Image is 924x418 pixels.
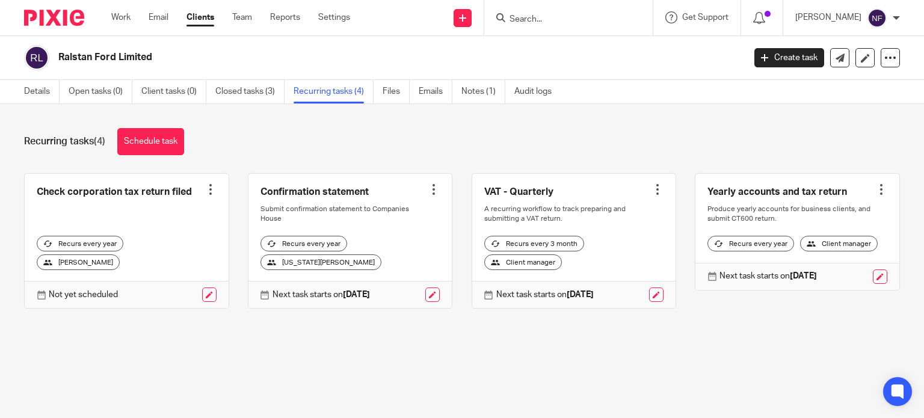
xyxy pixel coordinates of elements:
[795,11,861,23] p: [PERSON_NAME]
[141,80,206,103] a: Client tasks (0)
[514,80,561,103] a: Audit logs
[294,80,374,103] a: Recurring tasks (4)
[49,289,118,301] p: Not yet scheduled
[260,254,381,270] div: [US_STATE][PERSON_NAME]
[232,11,252,23] a: Team
[270,11,300,23] a: Reports
[461,80,505,103] a: Notes (1)
[754,48,824,67] a: Create task
[37,236,123,251] div: Recurs every year
[149,11,168,23] a: Email
[484,254,562,270] div: Client manager
[186,11,214,23] a: Clients
[24,135,105,148] h1: Recurring tasks
[69,80,132,103] a: Open tasks (0)
[508,14,617,25] input: Search
[867,8,887,28] img: svg%3E
[37,254,120,270] div: [PERSON_NAME]
[111,11,131,23] a: Work
[215,80,285,103] a: Closed tasks (3)
[719,270,817,282] p: Next task starts on
[484,236,584,251] div: Recurs every 3 month
[273,289,370,301] p: Next task starts on
[117,128,184,155] a: Schedule task
[318,11,350,23] a: Settings
[24,80,60,103] a: Details
[343,290,370,299] strong: [DATE]
[790,272,817,280] strong: [DATE]
[496,289,594,301] p: Next task starts on
[567,290,594,299] strong: [DATE]
[419,80,452,103] a: Emails
[24,45,49,70] img: svg%3E
[707,236,794,251] div: Recurs every year
[24,10,84,26] img: Pixie
[682,13,728,22] span: Get Support
[260,236,347,251] div: Recurs every year
[58,51,601,64] h2: Ralstan Ford Limited
[383,80,410,103] a: Files
[94,137,105,146] span: (4)
[800,236,878,251] div: Client manager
